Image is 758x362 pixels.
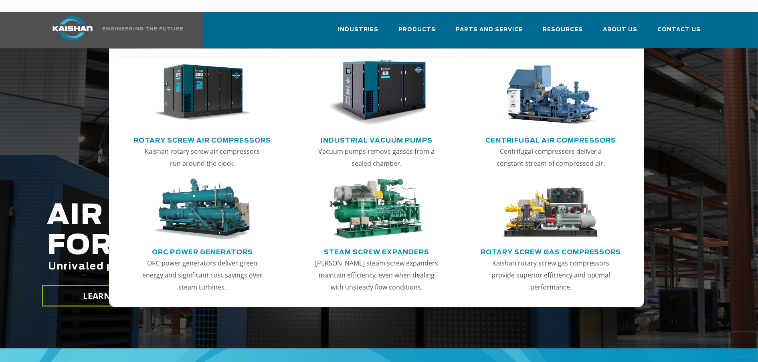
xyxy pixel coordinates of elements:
[603,25,638,34] span: About Us
[83,290,138,302] span: LEARN MORE
[658,25,701,34] span: Contact Us
[603,19,638,46] a: About Us
[456,19,523,46] a: Parts and Service
[103,27,183,30] img: Engineering the future
[140,145,265,169] p: Kaishan rotary screw air compressors run around the clock.
[338,25,379,34] span: Industries
[327,60,426,126] img: thumb-Industrial-Vacuum-Pumps
[49,262,392,271] span: Unrivaled performance with up to 35% energy cost savings.
[133,133,271,145] a: Rotary Screw Air Compressors
[314,145,439,169] p: Vacuum pumps remove gasses from a sealed chamber.
[42,12,184,48] a: Kaishan USA
[456,25,523,34] span: Parts and Service
[327,179,426,240] img: thumb-Steam-Screw-Expanders
[153,60,251,126] img: thumb-Rotary-Screw-Air-Compressors
[543,19,583,46] a: Resources
[501,179,600,240] img: thumb-Rotary-Screw-Gas-Compressors
[314,257,439,293] p: [PERSON_NAME] steam screw expanders maintain efficiency, even when dealing with unsteady flow con...
[543,25,583,34] span: Resources
[152,245,253,257] a: ORC Power Generators
[399,19,436,46] a: Products
[399,25,436,34] span: Products
[321,133,433,145] a: Industrial Vacuum Pumps
[481,245,621,257] a: Rotary Screw Gas Compressors
[488,257,613,293] p: Kaishan rotary screw gas compressors provide superior efficiency and optimal performance.
[324,245,429,257] a: Steam Screw Expanders
[47,201,599,297] h2: AIR COMPRESSORS FOR THE
[42,286,178,307] a: LEARN MORE
[488,145,613,169] p: Centrifugal compressors deliver a constant stream of compressed air.
[658,19,701,46] a: Contact Us
[485,133,616,145] a: Centrifugal Air Compressors
[153,179,251,240] img: thumb-ORC-Power-Generators
[140,257,265,293] p: ORC power generators deliver green energy and significant cost savings over steam turbines.
[338,19,379,46] a: Industries
[42,16,103,40] img: kaishan logo
[501,60,600,126] img: thumb-Centrifugal-Air-Compressors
